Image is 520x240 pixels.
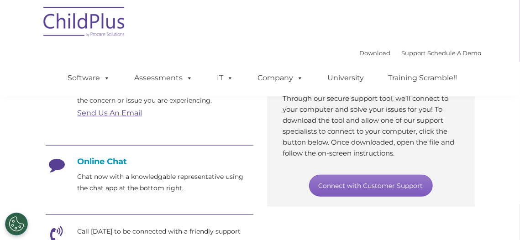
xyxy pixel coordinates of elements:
a: Connect with Customer Support [309,175,433,197]
a: IT [208,69,243,87]
a: Send Us An Email [78,109,142,117]
a: Software [59,69,120,87]
a: Download [360,49,391,57]
a: Schedule A Demo [428,49,482,57]
p: Through our secure support tool, we’ll connect to your computer and solve your issues for you! To... [283,93,459,159]
a: Training Scramble!! [379,69,467,87]
button: Cookies Settings [5,213,28,235]
a: Assessments [126,69,202,87]
iframe: Chat Widget [474,196,520,240]
a: Company [249,69,313,87]
font: | [360,49,482,57]
h4: Online Chat [46,157,253,167]
a: Support [402,49,426,57]
a: University [319,69,373,87]
p: Chat now with a knowledgable representative using the chat app at the bottom right. [78,171,253,194]
img: ChildPlus by Procare Solutions [39,0,130,46]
